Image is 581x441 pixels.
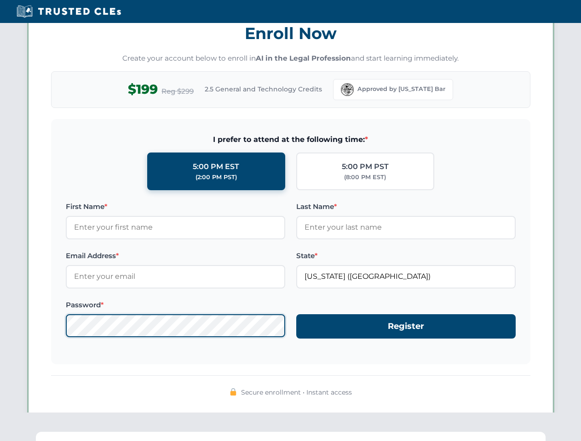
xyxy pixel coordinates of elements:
[66,134,516,146] span: I prefer to attend at the following time:
[66,300,285,311] label: Password
[341,83,354,96] img: Florida Bar
[66,265,285,288] input: Enter your email
[357,85,445,94] span: Approved by [US_STATE] Bar
[296,265,516,288] input: Florida (FL)
[296,314,516,339] button: Register
[14,5,124,18] img: Trusted CLEs
[256,54,351,62] strong: AI in the Legal Profession
[241,387,352,397] span: Secure enrollment • Instant access
[66,250,285,261] label: Email Address
[51,19,530,48] h3: Enroll Now
[296,201,516,212] label: Last Name
[66,216,285,239] input: Enter your first name
[296,216,516,239] input: Enter your last name
[193,161,239,173] div: 5:00 PM EST
[230,388,237,396] img: 🔒
[161,86,194,97] span: Reg $299
[196,173,237,182] div: (2:00 PM PST)
[205,84,322,94] span: 2.5 General and Technology Credits
[296,250,516,261] label: State
[51,53,530,64] p: Create your account below to enroll in and start learning immediately.
[344,173,386,182] div: (8:00 PM EST)
[66,201,285,212] label: First Name
[128,79,158,100] span: $199
[342,161,389,173] div: 5:00 PM PST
